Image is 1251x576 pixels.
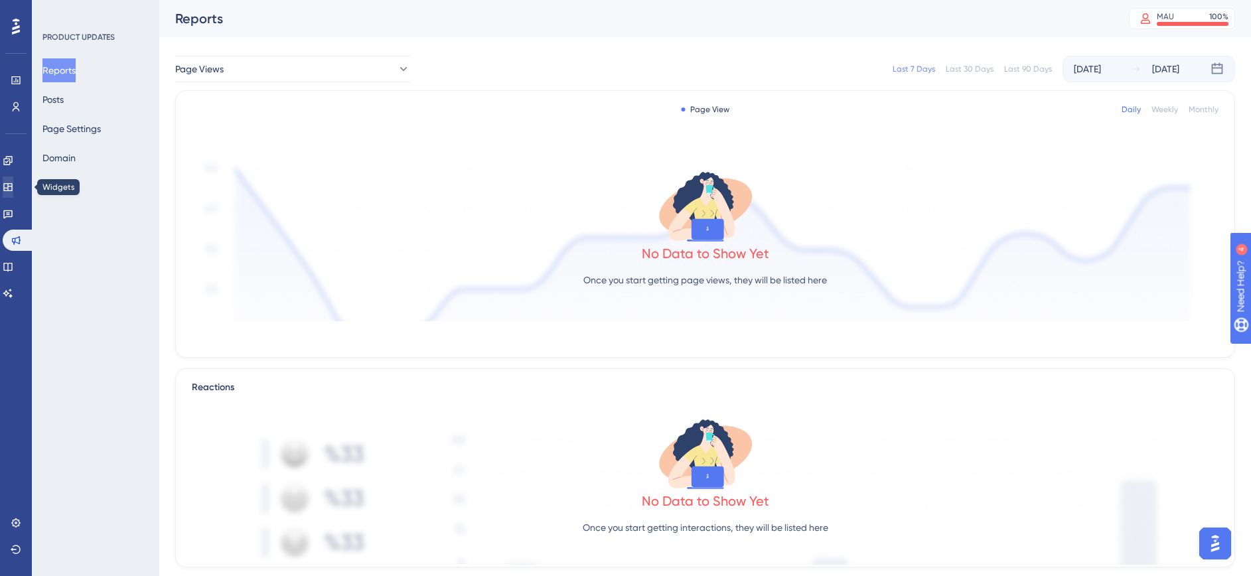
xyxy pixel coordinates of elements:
[92,7,96,17] div: 4
[1189,104,1218,115] div: Monthly
[175,56,410,82] button: Page Views
[893,64,935,74] div: Last 7 Days
[1122,104,1141,115] div: Daily
[1152,61,1179,77] div: [DATE]
[642,244,769,263] div: No Data to Show Yet
[42,175,72,199] button: Access
[1004,64,1052,74] div: Last 90 Days
[42,32,115,42] div: PRODUCT UPDATES
[42,117,101,141] button: Page Settings
[583,272,827,288] p: Once you start getting page views, they will be listed here
[583,520,828,536] p: Once you start getting interactions, they will be listed here
[42,88,64,111] button: Posts
[31,3,83,19] span: Need Help?
[946,64,993,74] div: Last 30 Days
[1151,104,1178,115] div: Weekly
[42,58,76,82] button: Reports
[681,104,729,115] div: Page View
[1157,11,1174,22] div: MAU
[192,380,1218,396] div: Reactions
[175,61,224,77] span: Page Views
[1195,524,1235,563] iframe: UserGuiding AI Assistant Launcher
[1209,11,1228,22] div: 100 %
[1074,61,1101,77] div: [DATE]
[175,9,1096,28] div: Reports
[42,146,76,170] button: Domain
[642,492,769,510] div: No Data to Show Yet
